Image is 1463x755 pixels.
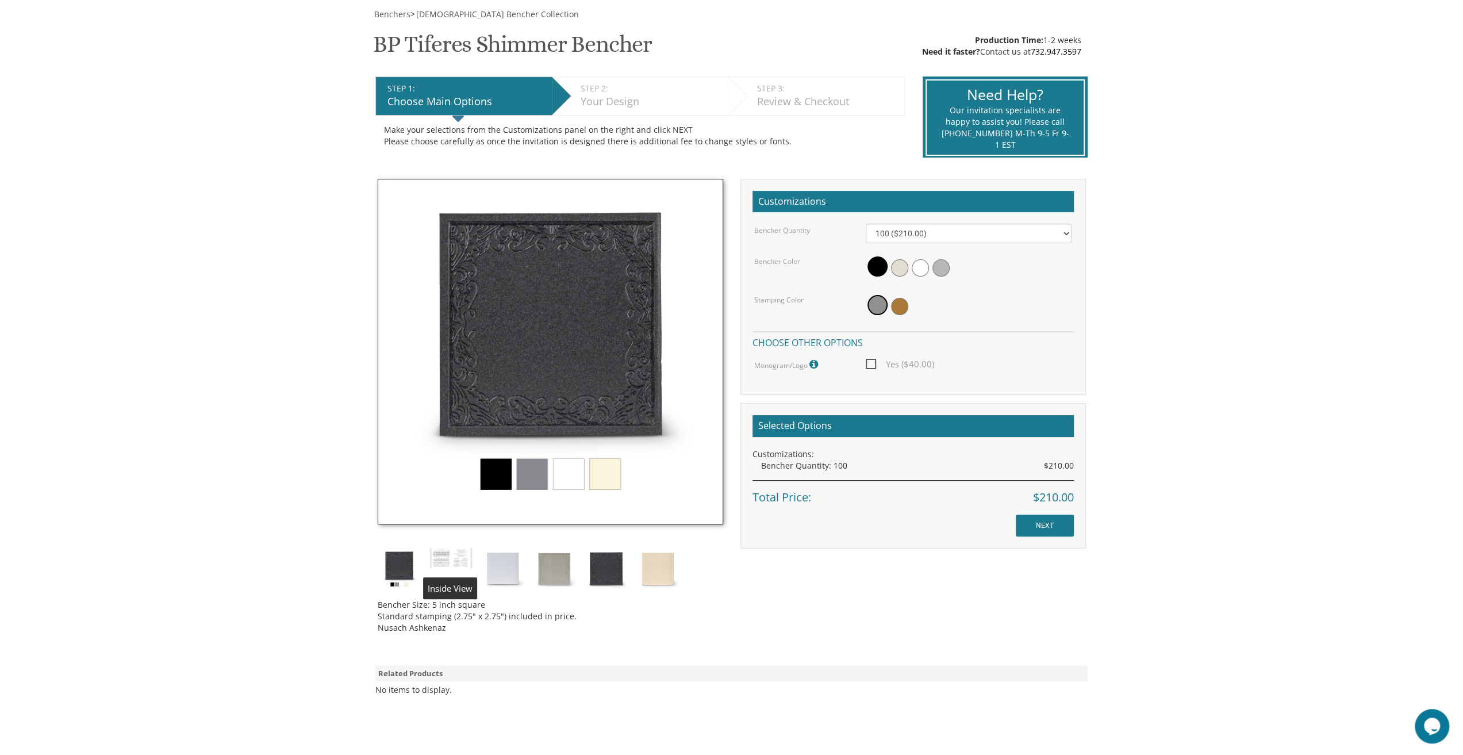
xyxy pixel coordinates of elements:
label: Bencher Quantity [754,225,810,235]
img: cream_shimmer.jpg [636,547,679,591]
a: Benchers [373,9,410,20]
div: No items to display. [375,684,452,696]
div: Related Products [375,665,1088,682]
iframe: chat widget [1415,709,1452,743]
a: [DEMOGRAPHIC_DATA] Bencher Collection [415,9,579,20]
img: black_shimmer.jpg [585,547,628,591]
span: Need it faster? [922,46,980,57]
span: Production Time: [975,35,1043,45]
div: Our invitation specialists are happy to assist you! Please call [PHONE_NUMBER] M-Th 9-5 Fr 9-1 EST [941,105,1069,151]
span: Yes ($40.00) [866,357,934,371]
input: NEXT [1016,515,1074,536]
img: tiferes_shimmer.jpg [378,179,723,524]
a: 732.947.3597 [1031,46,1081,57]
span: [DEMOGRAPHIC_DATA] Bencher Collection [416,9,579,20]
div: Make your selections from the Customizations panel on the right and click NEXT Please choose care... [384,124,896,147]
img: bp%20bencher%20inside%201.JPG [429,547,473,569]
div: Bencher Quantity: 100 [761,460,1074,472]
img: silver_shimmer.jpg [533,547,576,591]
label: Stamping Color [754,295,804,305]
span: $210.00 [1044,460,1074,472]
div: Customizations: [752,449,1074,460]
label: Monogram/Logo [754,357,821,372]
div: Total Price: [752,480,1074,506]
div: Your Design [581,94,723,109]
div: Bencher Size: 5 inch square Standard stamping (2.75" x 2.75") included in price. Nusach Ashkenaz [378,591,723,634]
label: Bencher Color [754,256,800,266]
div: Review & Checkout [757,94,898,109]
div: STEP 2: [581,83,723,94]
div: 1-2 weeks Contact us at [922,35,1081,58]
h1: BP Tiferes Shimmer Bencher [373,32,652,66]
div: STEP 3: [757,83,898,94]
span: > [410,9,579,20]
h4: Choose other options [752,331,1074,351]
img: tiferes_shimmer.jpg [378,547,421,591]
span: $210.00 [1033,489,1074,506]
h2: Selected Options [752,415,1074,437]
h2: Customizations [752,191,1074,213]
div: STEP 1: [387,83,546,94]
div: Choose Main Options [387,94,546,109]
span: Benchers [374,9,410,20]
img: white_shimmer.jpg [481,547,524,591]
div: Need Help? [941,85,1069,105]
